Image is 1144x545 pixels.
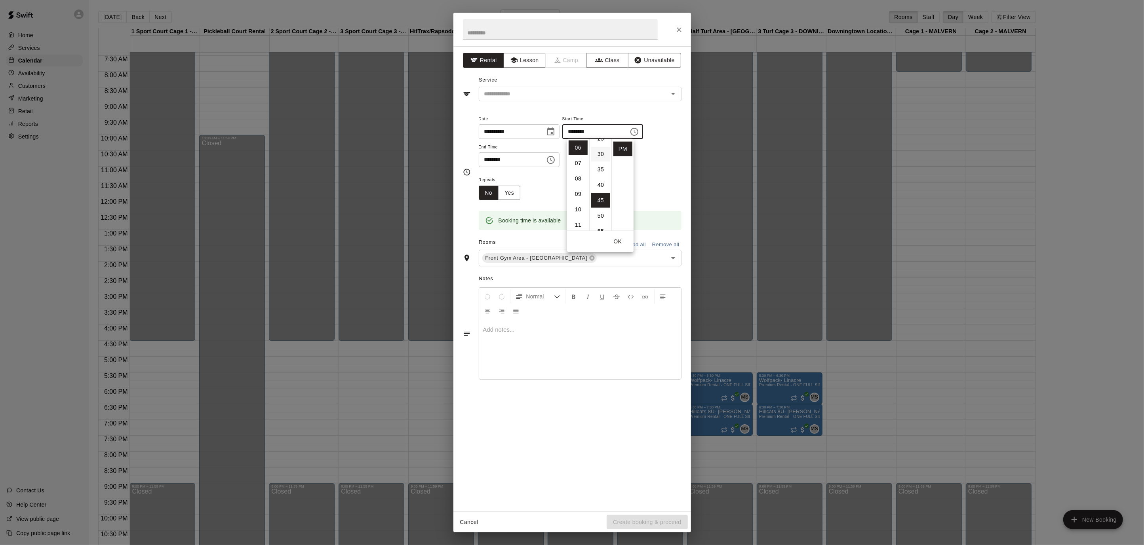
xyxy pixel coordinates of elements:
[613,142,632,156] li: PM
[463,53,504,68] button: Rental
[504,53,545,68] button: Lesson
[463,168,471,176] svg: Timing
[591,224,610,239] li: 55 minutes
[638,289,652,304] button: Insert Link
[569,141,588,155] li: 6 hours
[625,239,650,251] button: Add all
[512,289,563,304] button: Formatting Options
[526,292,554,300] span: Normal
[569,202,588,217] li: 10 hours
[613,126,632,141] li: AM
[591,178,610,192] li: 40 minutes
[626,124,642,140] button: Choose time, selected time is 6:45 PM
[482,254,591,262] span: Front Gym Area - [GEOGRAPHIC_DATA]
[479,239,496,245] span: Rooms
[586,53,628,68] button: Class
[569,171,588,186] li: 8 hours
[479,186,499,200] button: No
[569,156,588,171] li: 7 hours
[482,253,597,263] div: Front Gym Area - [GEOGRAPHIC_DATA]
[463,90,471,98] svg: Service
[479,186,521,200] div: outlined button group
[628,53,681,68] button: Unavailable
[498,186,520,200] button: Yes
[567,289,581,304] button: Format Bold
[656,289,670,304] button: Left Align
[591,162,610,177] li: 35 minutes
[611,139,634,231] ul: Select meridiem
[567,139,589,231] ul: Select hours
[499,213,561,228] div: Booking time is available
[495,304,508,318] button: Right Align
[481,304,494,318] button: Center Align
[495,289,508,304] button: Redo
[591,147,610,161] li: 30 minutes
[479,77,497,83] span: Service
[591,209,610,223] li: 50 minutes
[543,152,559,168] button: Choose time, selected time is 7:15 PM
[596,289,609,304] button: Format Underline
[589,139,611,231] ul: Select minutes
[605,234,630,249] button: OK
[668,253,679,264] button: Open
[479,142,560,153] span: End Time
[591,131,610,146] li: 25 minutes
[624,289,638,304] button: Insert Code
[562,114,643,125] span: Start Time
[668,88,679,99] button: Open
[543,124,559,140] button: Choose date, selected date is Jan 8, 2026
[546,53,587,68] span: Camps can only be created in the Services page
[650,239,681,251] button: Remove all
[569,125,588,140] li: 5 hours
[591,193,610,208] li: 45 minutes
[479,114,560,125] span: Date
[672,23,686,37] button: Close
[457,515,482,530] button: Cancel
[463,254,471,262] svg: Rooms
[610,289,623,304] button: Format Strikethrough
[581,289,595,304] button: Format Italics
[481,289,494,304] button: Undo
[479,273,681,285] span: Notes
[463,330,471,338] svg: Notes
[509,304,523,318] button: Justify Align
[569,187,588,201] li: 9 hours
[479,175,527,186] span: Repeats
[569,218,588,232] li: 11 hours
